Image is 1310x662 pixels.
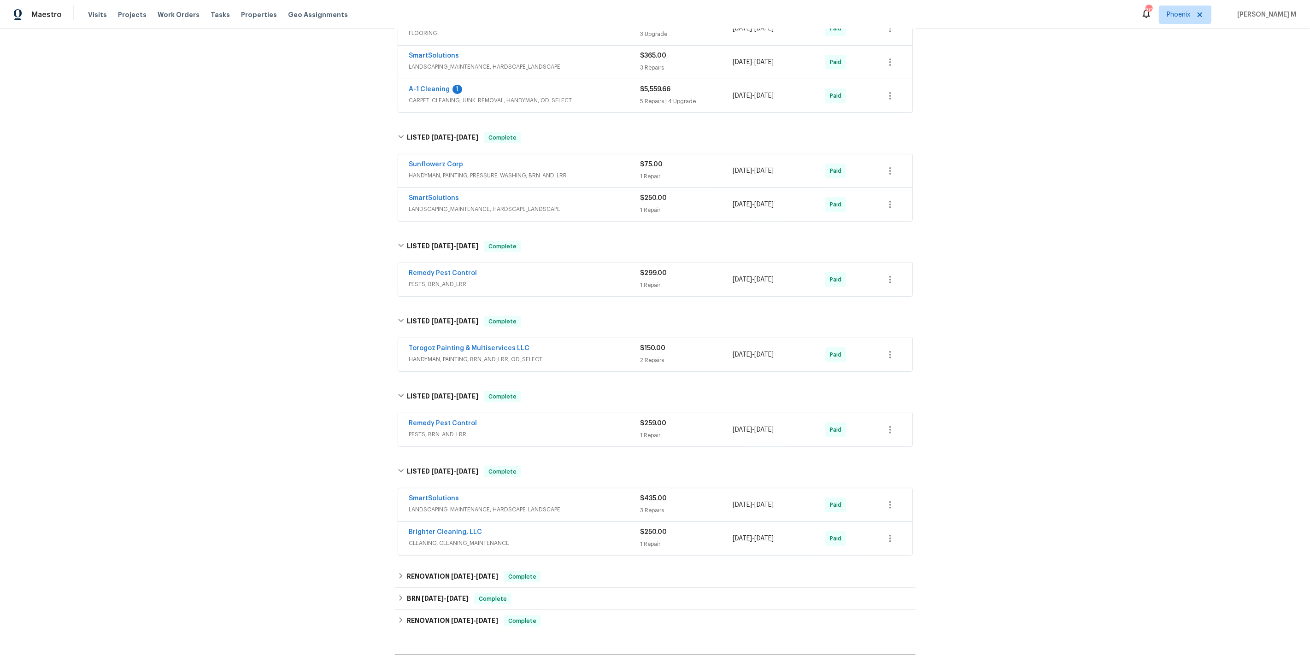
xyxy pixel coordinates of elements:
span: Complete [505,572,540,581]
div: 3 Upgrade [640,29,733,39]
span: Complete [505,616,540,626]
span: $150.00 [640,345,666,352]
span: [DATE] [422,595,444,602]
h6: LISTED [407,241,478,252]
span: $5,559.66 [640,86,671,93]
span: [DATE] [456,393,478,399]
span: - [431,134,478,141]
span: LANDSCAPING_MAINTENANCE, HARDSCAPE_LANDSCAPE [409,505,640,514]
span: [DATE] [446,595,469,602]
span: Tasks [211,12,230,18]
span: - [451,573,498,580]
span: [DATE] [431,243,453,249]
span: $250.00 [640,529,667,535]
h6: LISTED [407,391,478,402]
span: [DATE] [754,427,774,433]
span: Complete [475,594,511,603]
a: Remedy Pest Control [409,270,477,276]
span: Paid [830,350,845,359]
a: Torogoz Painting & Multiservices LLC [409,345,530,352]
span: Paid [830,425,845,434]
span: - [733,200,774,209]
span: - [733,534,774,543]
span: Paid [830,200,845,209]
span: $250.00 [640,195,667,201]
span: [DATE] [451,617,473,624]
span: [DATE] [754,93,774,99]
span: [PERSON_NAME] M [1234,10,1296,19]
span: [DATE] [456,243,478,249]
div: LISTED [DATE]-[DATE]Complete [395,123,916,152]
span: [DATE] [754,168,774,174]
span: FLOORING [409,29,640,38]
span: Complete [485,392,520,401]
h6: RENOVATION [407,615,498,627]
span: [DATE] [733,535,752,542]
span: [DATE] [733,59,752,65]
span: - [733,166,774,176]
div: 1 Repair [640,205,733,215]
span: Paid [830,534,845,543]
div: BRN [DATE]-[DATE]Complete [395,588,916,610]
div: LISTED [DATE]-[DATE]Complete [395,457,916,486]
a: SmartSolutions [409,195,459,201]
span: Complete [485,133,520,142]
span: [DATE] [476,617,498,624]
div: 5 Repairs | 4 Upgrade [640,97,733,106]
span: LANDSCAPING_MAINTENANCE, HARDSCAPE_LANDSCAPE [409,62,640,71]
span: [DATE] [733,352,752,358]
span: Complete [485,242,520,251]
span: - [733,275,774,284]
a: SmartSolutions [409,53,459,59]
span: - [733,58,774,67]
span: Complete [485,467,520,476]
span: HANDYMAN, PAINTING, BRN_AND_LRR, OD_SELECT [409,355,640,364]
span: PESTS, BRN_AND_LRR [409,430,640,439]
span: - [451,617,498,624]
span: Maestro [31,10,62,19]
h6: LISTED [407,466,478,477]
span: Paid [830,91,845,100]
div: RENOVATION [DATE]-[DATE]Complete [395,610,916,632]
span: [DATE] [733,427,752,433]
span: - [422,595,469,602]
span: $299.00 [640,270,667,276]
span: Geo Assignments [288,10,348,19]
span: Paid [830,500,845,510]
span: [DATE] [733,276,752,283]
h6: BRN [407,593,469,604]
span: $365.00 [640,53,667,59]
span: - [431,243,478,249]
h6: LISTED [407,316,478,327]
span: Phoenix [1167,10,1190,19]
div: RENOVATION [DATE]-[DATE]Complete [395,566,916,588]
span: [DATE] [451,573,473,580]
span: Projects [118,10,147,19]
span: [DATE] [431,468,453,475]
a: A-1 Cleaning [409,86,450,93]
span: $75.00 [640,161,663,168]
div: 1 Repair [640,281,733,290]
div: LISTED [DATE]-[DATE]Complete [395,382,916,411]
span: [DATE] [431,393,453,399]
h6: LISTED [407,132,478,143]
span: CARPET_CLEANING, JUNK_REMOVAL, HANDYMAN, OD_SELECT [409,96,640,105]
span: [DATE] [754,535,774,542]
span: [DATE] [754,502,774,508]
span: [DATE] [456,134,478,141]
span: [DATE] [456,468,478,475]
span: Complete [485,317,520,326]
span: [DATE] [754,352,774,358]
span: [DATE] [476,573,498,580]
div: 3 Repairs [640,63,733,72]
span: - [733,91,774,100]
span: Properties [241,10,277,19]
div: 2 Repairs [640,356,733,365]
span: CLEANING, CLEANING_MAINTENANCE [409,539,640,548]
div: LISTED [DATE]-[DATE]Complete [395,232,916,261]
span: [DATE] [431,134,453,141]
div: 30 [1146,6,1152,15]
span: Visits [88,10,107,19]
a: Remedy Pest Control [409,420,477,427]
div: 1 [452,85,462,94]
